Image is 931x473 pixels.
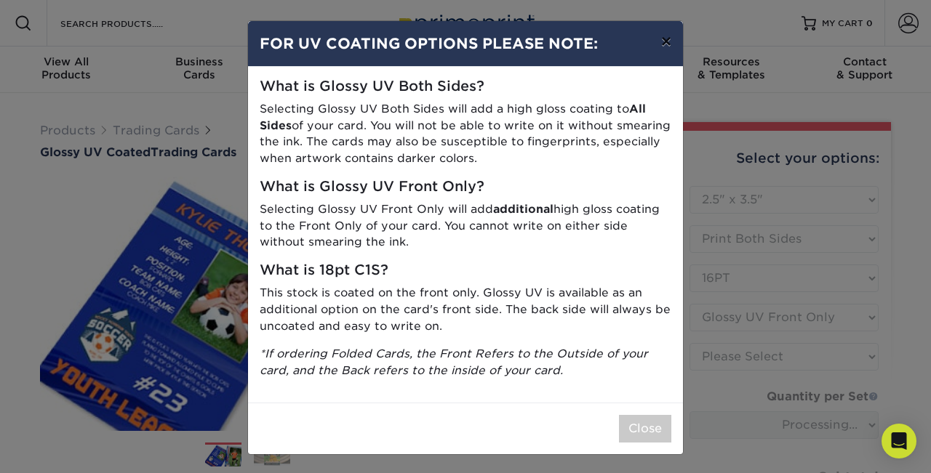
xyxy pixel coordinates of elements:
strong: additional [493,202,554,216]
i: *If ordering Folded Cards, the Front Refers to the Outside of your card, and the Back refers to t... [260,347,648,377]
h5: What is Glossy UV Both Sides? [260,78,671,95]
p: Selecting Glossy UV Both Sides will add a high gloss coating to of your card. You will not be abl... [260,101,671,167]
button: × [650,21,683,62]
p: Selecting Glossy UV Front Only will add high gloss coating to the Front Only of your card. You ca... [260,201,671,251]
div: Open Intercom Messenger [882,424,916,458]
p: This stock is coated on the front only. Glossy UV is available as an additional option on the car... [260,285,671,334]
h4: FOR UV COATING OPTIONS PLEASE NOTE: [260,33,671,54]
strong: All Sides [260,102,646,132]
h5: What is 18pt C1S? [260,262,671,279]
button: Close [619,415,671,442]
h5: What is Glossy UV Front Only? [260,179,671,195]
